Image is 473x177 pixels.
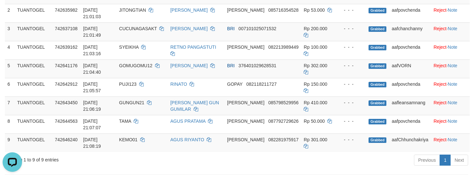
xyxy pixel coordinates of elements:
a: Note [448,63,457,68]
td: 7 [5,96,15,115]
td: aafChhunchakriya [389,133,431,152]
td: 8 [5,115,15,133]
div: - - - [339,118,363,124]
span: Grabbed [369,63,387,69]
span: [PERSON_NAME] [227,100,264,105]
a: Note [448,7,457,13]
span: [DATE] 21:05:57 [83,82,101,93]
td: TUANTOGEL [15,96,52,115]
div: - - - [339,25,363,32]
a: Reject [433,7,446,13]
span: SYEIKHA [119,44,139,50]
td: TUANTOGEL [15,133,52,152]
a: RINATO [170,82,187,87]
span: 742639162 [55,44,78,50]
td: aafVORN [389,59,431,78]
a: AGUS RIYANTO [170,137,204,142]
span: GOPAY [227,82,242,87]
td: · [431,4,470,22]
td: · [431,115,470,133]
td: · [431,22,470,41]
span: 742637108 [55,26,78,31]
a: Reject [433,82,446,87]
span: [PERSON_NAME] [227,119,264,124]
span: Copy 007101025071532 to clipboard [238,26,276,31]
span: Copy 082213989449 to clipboard [268,44,298,50]
a: Note [448,26,457,31]
span: [DATE] 21:08:19 [83,137,101,149]
div: Showing 1 to 9 of 9 entries [5,154,192,163]
a: [PERSON_NAME] [170,26,208,31]
span: BRI [227,26,235,31]
td: TUANTOGEL [15,22,52,41]
span: Rp 410.000 [304,100,327,105]
span: 742643450 [55,100,78,105]
div: - - - [339,81,363,87]
td: · [431,96,470,115]
span: Grabbed [369,26,387,32]
span: Rp 302.000 [304,63,327,68]
a: [PERSON_NAME] GUN GUMILAR [170,100,219,112]
span: PUJI123 [119,82,137,87]
span: CUCUNAGASAKT [119,26,157,31]
td: 3 [5,22,15,41]
span: Copy 082118211727 to clipboard [246,82,276,87]
span: 742641176 [55,63,78,68]
td: aafchanchanny [389,22,431,41]
a: Reject [433,26,446,31]
span: Rp 200.000 [304,26,327,31]
a: [PERSON_NAME] [170,7,208,13]
td: · [431,78,470,96]
td: 6 [5,78,15,96]
div: - - - [339,7,363,13]
span: [PERSON_NAME] [227,44,264,50]
span: Grabbed [369,119,387,124]
span: KEMO01 [119,137,138,142]
span: Grabbed [369,100,387,106]
span: 742642912 [55,82,78,87]
a: AGUS PRATAMA [170,119,205,124]
span: 742646240 [55,137,78,142]
a: Note [448,100,457,105]
a: Reject [433,100,446,105]
a: Reject [433,63,446,68]
button: Open LiveChat chat widget [3,3,22,22]
span: Copy 376401029628531 to clipboard [238,63,276,68]
td: · [431,41,470,59]
td: TUANTOGEL [15,78,52,96]
span: [PERSON_NAME] [227,7,264,13]
a: 1 [440,155,451,166]
div: - - - [339,136,363,143]
span: Copy 085716354528 to clipboard [268,7,298,13]
td: TUANTOGEL [15,4,52,22]
td: aafpovchenda [389,115,431,133]
a: Note [448,82,457,87]
span: Copy 082281975917 to clipboard [268,137,298,142]
div: - - - [339,99,363,106]
td: 2 [5,4,15,22]
td: TUANTOGEL [15,59,52,78]
td: aafpovchenda [389,78,431,96]
span: 742644563 [55,119,78,124]
td: aafpovchenda [389,4,431,22]
span: JITONGTIAN [119,7,146,13]
span: Rp 100.000 [304,44,327,50]
span: Rp 150.000 [304,82,327,87]
span: Rp 50.000 [304,119,325,124]
span: Copy 085798529956 to clipboard [268,100,298,105]
td: · [431,133,470,152]
span: [DATE] 21:07:07 [83,119,101,130]
td: 9 [5,133,15,152]
a: Note [448,119,457,124]
span: BRI [227,63,235,68]
td: aafpovchenda [389,41,431,59]
a: Reject [433,44,446,50]
span: 742635982 [55,7,78,13]
span: Grabbed [369,82,387,87]
a: [PERSON_NAME] [170,63,208,68]
div: - - - [339,44,363,50]
span: Rp 301.000 [304,137,327,142]
span: [PERSON_NAME] [227,137,264,142]
span: [DATE] 21:03:16 [83,44,101,56]
td: 5 [5,59,15,78]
